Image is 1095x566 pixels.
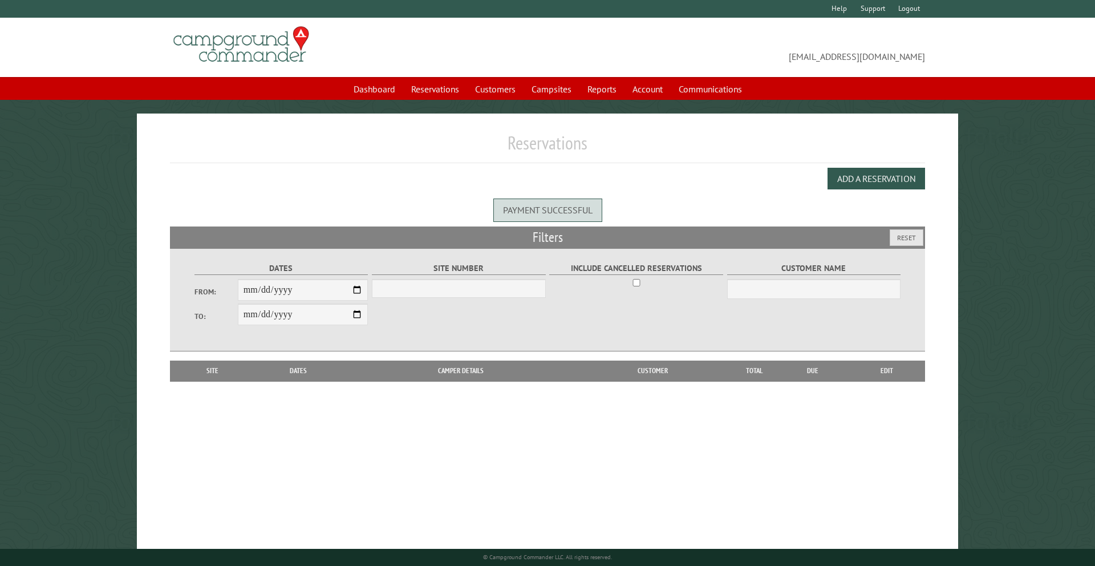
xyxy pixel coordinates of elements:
th: Dates [250,361,347,381]
a: Communications [672,78,749,100]
button: Add a Reservation [828,168,925,189]
a: Campsites [525,78,578,100]
a: Customers [468,78,522,100]
a: Account [626,78,670,100]
label: Site Number [372,262,546,275]
th: Edit [849,361,926,381]
label: To: [194,311,238,322]
h2: Filters [170,227,926,248]
small: © Campground Commander LLC. All rights reserved. [483,553,612,561]
span: [EMAIL_ADDRESS][DOMAIN_NAME] [547,31,925,63]
label: Customer Name [727,262,901,275]
th: Site [176,361,250,381]
th: Camper Details [347,361,574,381]
img: Campground Commander [170,22,313,67]
h1: Reservations [170,132,926,163]
label: Include Cancelled Reservations [549,262,723,275]
a: Dashboard [347,78,402,100]
label: From: [194,286,238,297]
label: Dates [194,262,368,275]
div: Payment successful [493,199,602,221]
button: Reset [890,229,923,246]
th: Total [731,361,777,381]
th: Customer [574,361,731,381]
a: Reservations [404,78,466,100]
a: Reports [581,78,623,100]
th: Due [777,361,849,381]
